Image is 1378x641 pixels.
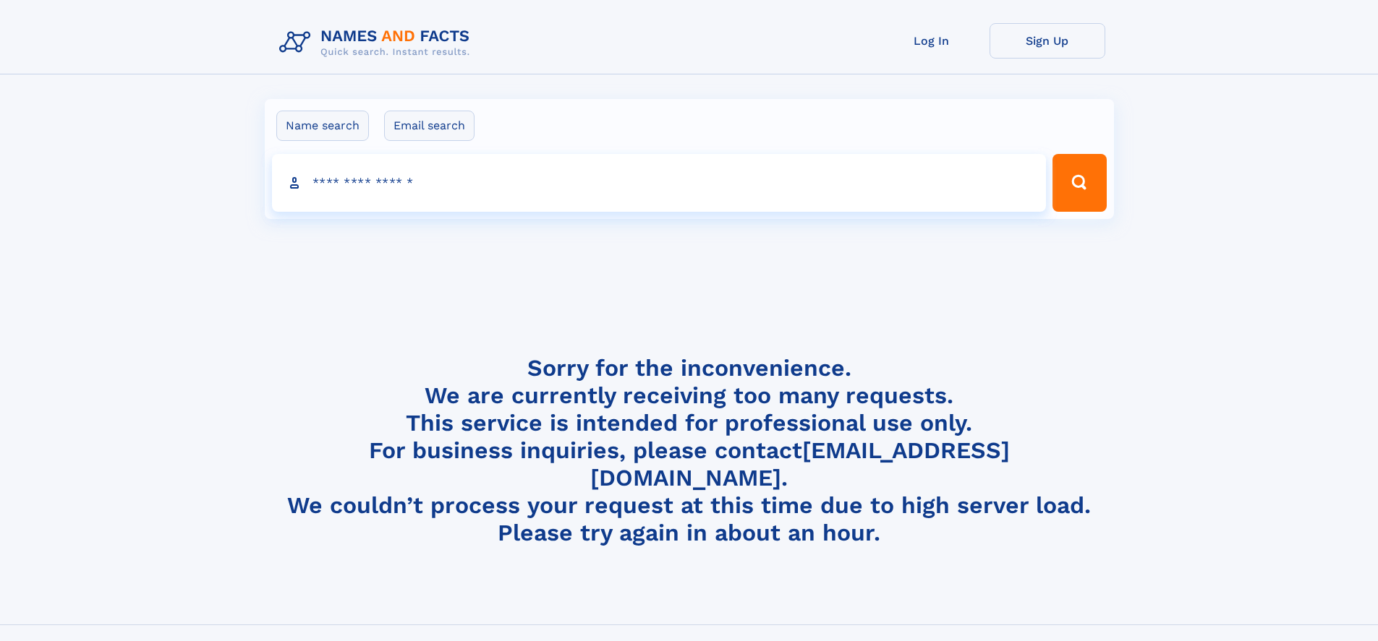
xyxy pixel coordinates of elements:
[990,23,1105,59] a: Sign Up
[590,436,1010,491] a: [EMAIL_ADDRESS][DOMAIN_NAME]
[273,354,1105,547] h4: Sorry for the inconvenience. We are currently receiving too many requests. This service is intend...
[273,23,482,62] img: Logo Names and Facts
[384,111,475,141] label: Email search
[874,23,990,59] a: Log In
[276,111,369,141] label: Name search
[1052,154,1106,212] button: Search Button
[272,154,1047,212] input: search input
